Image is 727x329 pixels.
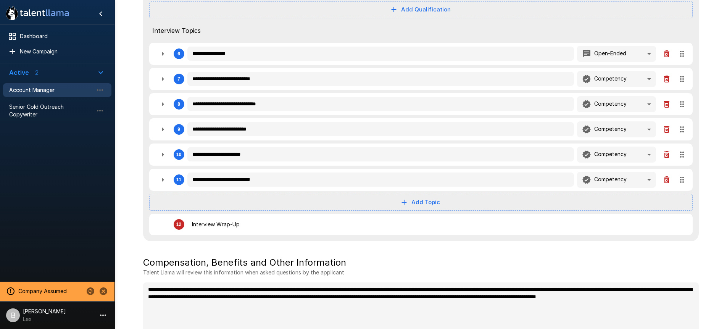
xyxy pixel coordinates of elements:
div: 7 [177,76,180,82]
p: Competency [594,176,627,183]
div: 8 [177,102,180,107]
span: Interview Topics [152,26,690,35]
p: Competency [594,150,627,158]
div: 9 [177,127,180,132]
p: Talent Llama will review this information when asked questions by the applicant [143,269,699,276]
div: 10 [149,144,693,166]
div: 7 [149,68,693,90]
p: Interview Wrap-Up [192,221,240,228]
div: 6 [177,51,180,56]
div: 12 [176,222,181,227]
h5: Compensation, Benefits and Other Information [143,256,699,269]
p: Competency [594,100,627,108]
div: 10 [176,152,181,157]
p: Competency [594,75,627,82]
div: 8 [149,93,693,115]
button: Add Qualification [149,1,693,18]
div: 9 [149,118,693,140]
div: 11 [176,177,181,182]
p: Competency [594,125,627,133]
div: 6 [149,43,693,65]
div: 11 [149,169,693,191]
p: Open-Ended [594,50,626,57]
button: Add Topic [149,194,693,211]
